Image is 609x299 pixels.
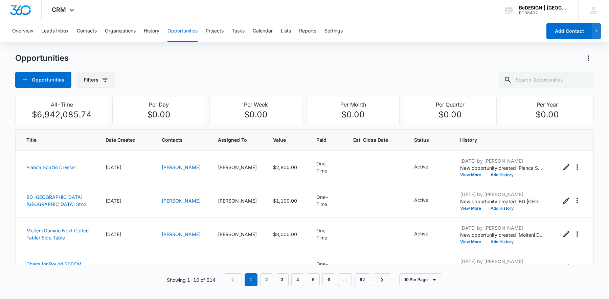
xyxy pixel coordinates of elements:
a: Page 3 [276,273,289,286]
p: Per Month [311,100,395,109]
a: [PERSON_NAME] [162,231,201,237]
span: $8,000.00 [273,231,297,237]
button: Leads Inbox [41,20,69,42]
button: Edit Opportunity [561,262,572,273]
button: Settings [324,20,343,42]
button: Filters [77,72,115,88]
p: $0.00 [311,109,395,121]
span: Title [26,136,80,143]
span: [DATE] [106,265,121,271]
input: Search Opportunities [498,72,594,88]
button: Add Contact [546,23,592,39]
button: Add History [486,240,518,244]
button: History [144,20,159,42]
td: One-Time [308,251,345,284]
div: account id [519,10,568,15]
span: Assigned To [218,136,257,143]
button: Actions [572,229,583,239]
button: Actions [572,262,583,273]
span: [DATE] [106,164,121,170]
p: $6,942,085.74 [20,109,104,121]
a: Next Page [373,273,391,286]
button: Lists [281,20,291,42]
button: Add History [486,173,518,177]
button: Opportunities [167,20,198,42]
p: Per Week [214,100,298,109]
a: Molteni Domino Next Coffee Table/ Side Table [26,228,89,240]
button: Actions [583,53,594,64]
span: Status [414,136,444,143]
span: $15,000.00 [273,265,300,271]
a: Page 2 [260,273,273,286]
p: $0.00 [117,109,201,121]
span: [DATE] [106,198,121,204]
a: [PERSON_NAME] [162,198,201,204]
button: Organizations [105,20,136,42]
p: Per Quarter [408,100,492,109]
p: New opportunity created 'Molteni Domino Next Coffee Table/ Side Table'. [460,231,545,238]
button: View More [460,240,486,244]
a: BD [GEOGRAPHIC_DATA] [GEOGRAPHIC_DATA] Stool [26,194,87,207]
button: Reports [299,20,316,42]
button: 10 Per Page [399,273,442,286]
button: View More [460,173,486,177]
div: account name [519,5,568,10]
div: - - Select to Edit Field [414,163,441,171]
h1: Opportunities [15,53,69,63]
p: Active [414,230,428,237]
span: Est. Close Date [353,136,388,143]
button: Tasks [232,20,245,42]
button: Add History [486,206,518,210]
span: $1,100.00 [273,198,297,204]
button: Edit Opportunity [561,162,572,172]
button: Calendar [253,20,273,42]
span: Date Created [106,136,136,143]
p: Per Day [117,100,201,109]
div: [PERSON_NAME] [218,231,257,238]
td: One-Time [308,151,345,184]
button: View More [460,206,486,210]
p: Active [414,197,428,204]
p: New opportunity created 'Pianca Spazio Dresser'. [460,164,545,171]
p: Active [414,263,428,271]
a: Pianca Spazio Dresser [26,164,76,170]
p: All-Time [20,100,104,109]
a: Page 5 [307,273,320,286]
div: [PERSON_NAME] [218,197,257,204]
div: [PERSON_NAME] [218,264,257,271]
p: Showing 1-10 of 614 [167,276,216,283]
a: Page 62 [355,273,370,286]
p: $0.00 [408,109,492,121]
div: - - Select to Edit Field [414,230,441,238]
span: Value [273,136,290,143]
nav: Pagination [224,273,391,286]
p: New opportunity created 'BD [GEOGRAPHIC_DATA] [GEOGRAPHIC_DATA] Stool'. [460,198,545,205]
span: CRM [52,6,66,13]
p: Per Year [505,100,589,109]
em: 1 [245,273,257,286]
button: Opportunities [15,72,71,88]
p: [DATE] by [PERSON_NAME] [460,157,545,164]
p: Active [414,163,428,170]
button: Actions [572,162,583,172]
span: $2,800.00 [273,164,297,170]
p: $0.00 [505,109,589,121]
span: Contacts [162,136,202,143]
a: [PERSON_NAME] [162,164,201,170]
span: History [460,136,545,143]
span: Paid [316,136,327,143]
button: Edit Opportunity [561,195,572,206]
span: [DATE] [106,231,121,237]
a: Chairs for Round 200CM Table [26,261,82,274]
a: Page 4 [291,273,304,286]
button: Projects [206,20,224,42]
button: Actions [572,195,583,206]
p: [DATE] by [PERSON_NAME] [460,191,545,198]
p: $0.00 [214,109,298,121]
button: Overview [12,20,33,42]
button: Edit Opportunity [561,229,572,239]
p: [DATE] by [PERSON_NAME] [460,258,545,265]
td: One-Time [308,184,345,217]
a: Page 6 [322,273,335,286]
p: [DATE] by [PERSON_NAME] [460,224,545,231]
